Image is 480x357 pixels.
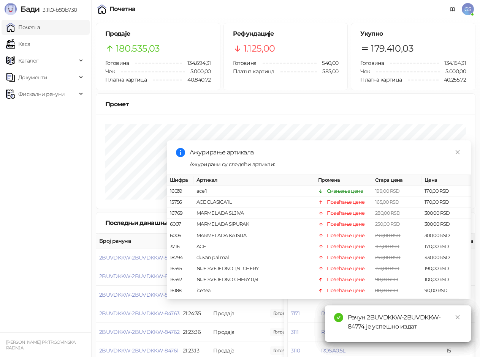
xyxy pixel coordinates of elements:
[421,285,471,296] td: 90,00 RSD
[193,230,315,241] td: MARMELADA KAJSIJA
[105,68,115,75] span: Чек
[360,29,466,38] h5: Укупно
[21,5,40,14] span: Бади
[193,219,315,230] td: MARMELADA SIPURAK
[6,340,76,351] small: [PERSON_NAME] PR TRGOVINSKA RADNJA
[321,347,345,354] button: ROSA0,5L
[109,6,136,12] div: Почетна
[440,67,466,75] span: 5.000,00
[180,323,210,341] td: 21:23:36
[193,274,315,285] td: NIJE SVEJEDNO CHERY 0,5L
[176,148,185,157] span: info-circle
[167,274,193,285] td: 16592
[375,255,401,260] span: 240,00 RSD
[193,241,315,252] td: ACE
[421,219,471,230] td: 300,00 RSD
[421,241,471,252] td: 170,00 RSD
[375,244,399,249] span: 165,00 RSD
[40,6,77,13] span: 3.11.0-b80b730
[327,232,365,239] div: Повећање цене
[167,208,193,219] td: 16769
[190,148,462,157] div: Ажурирање артикала
[291,347,300,354] button: 3110
[421,186,471,197] td: 170,00 RSD
[193,197,315,208] td: ACE CLASICA 1L
[167,263,193,274] td: 16595
[99,329,179,335] button: 2BUVDKKW-2BUVDKKW-84762
[6,36,30,52] a: Каса
[327,287,365,294] div: Повећање цене
[455,149,460,155] span: close
[167,252,193,263] td: 18794
[375,221,400,227] span: 250,00 RSD
[327,220,365,228] div: Повећање цене
[5,3,17,15] img: Logo
[421,208,471,219] td: 300,00 RSD
[193,208,315,219] td: MARMELADA SLJIVA
[193,263,315,274] td: NIJE SVEJEDNO 1,5L CHERY
[421,230,471,241] td: 300,00 RSD
[421,197,471,208] td: 170,00 RSD
[421,263,471,274] td: 190,00 RSD
[321,329,345,335] button: ROSA 1,5L
[167,296,193,307] td: 16100
[193,175,315,186] th: Артикал
[360,68,370,75] span: Чек
[105,29,211,38] h5: Продаје
[233,60,257,66] span: Готовина
[193,285,315,296] td: ice tea
[421,175,471,186] th: Цена
[210,304,267,323] td: Продаја
[167,241,193,252] td: 3716
[462,3,474,15] span: GS
[18,70,47,85] span: Документи
[105,76,147,83] span: Платна картица
[375,233,401,238] span: 290,00 RSD
[375,299,398,304] span: 80,00 RSD
[375,288,398,293] span: 80,00 RSD
[327,209,365,217] div: Повећање цене
[190,160,462,168] div: Ажурирани су следећи артикли:
[105,99,466,109] div: Промет
[327,187,363,195] div: Смањење цене
[327,198,365,206] div: Повећање цене
[375,266,399,271] span: 150,00 RSD
[270,346,296,355] span: 299,00
[167,285,193,296] td: 16188
[99,291,180,298] button: 2BUVDKKW-2BUVDKKW-84764
[360,60,384,66] span: Готовина
[453,148,462,156] a: Close
[167,219,193,230] td: 6007
[421,296,471,307] td: 90,00 RSD
[321,310,347,317] button: RAZ HLEB
[291,310,299,317] button: 7171
[18,86,65,102] span: Фискални рачуни
[193,186,315,197] td: ace 1
[99,347,178,354] button: 2BUVDKKW-2BUVDKKW-84761
[439,59,466,67] span: 134.154,31
[185,67,211,75] span: 5.000,00
[375,210,401,216] span: 280,00 RSD
[371,41,413,56] span: 179.410,03
[99,273,179,280] button: 2BUVDKKW-2BUVDKKW-84765
[233,68,274,75] span: Платна картица
[327,265,365,272] div: Повећање цене
[447,3,459,15] a: Документација
[105,60,129,66] span: Готовина
[99,254,180,261] button: 2BUVDKKW-2BUVDKKW-84766
[439,75,466,84] span: 40.255,72
[317,67,338,75] span: 585,00
[193,296,315,307] td: ice tea breskva0,5l
[182,59,211,67] span: 134.694,31
[167,197,193,208] td: 15756
[327,298,365,305] div: Повећање цене
[375,188,400,194] span: 199,00 RSD
[116,41,160,56] span: 180.535,03
[99,310,179,317] button: 2BUVDKKW-2BUVDKKW-84763
[327,276,365,283] div: Повећање цене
